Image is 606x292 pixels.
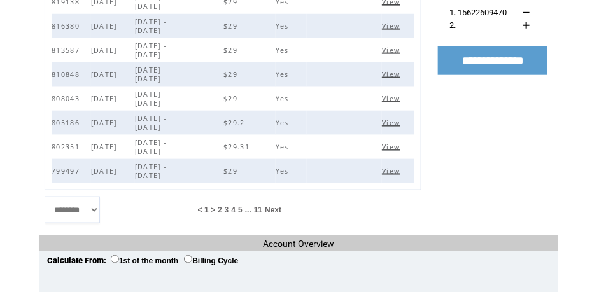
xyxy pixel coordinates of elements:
[52,118,83,127] span: 805186
[223,22,241,31] span: $29
[382,70,403,79] span: Click to view this bill
[382,70,403,78] a: View
[135,90,167,108] span: [DATE] - [DATE]
[231,205,236,214] a: 4
[265,205,281,214] a: Next
[223,167,241,176] span: $29
[382,167,403,174] a: View
[382,167,403,176] span: Click to view this bill
[135,66,167,83] span: [DATE] - [DATE]
[276,118,292,127] span: Yes
[135,162,167,180] span: [DATE] - [DATE]
[263,239,334,249] span: Account Overview
[254,205,262,214] a: 11
[223,143,253,151] span: $29.31
[91,94,120,103] span: [DATE]
[135,17,167,35] span: [DATE] - [DATE]
[225,205,229,214] a: 3
[223,94,241,103] span: $29
[198,205,215,214] span: < 1 >
[276,167,292,176] span: Yes
[52,46,83,55] span: 813587
[382,94,403,102] a: View
[382,94,403,103] span: Click to view this bill
[223,118,248,127] span: $29.2
[52,143,83,151] span: 802351
[91,22,120,31] span: [DATE]
[382,22,403,29] a: View
[111,256,178,265] label: 1st of the month
[245,205,251,214] span: ...
[52,167,83,176] span: 799497
[184,255,192,263] input: Billing Cycle
[276,143,292,151] span: Yes
[135,138,167,156] span: [DATE] - [DATE]
[382,46,403,53] a: View
[238,205,243,214] a: 5
[184,256,238,265] label: Billing Cycle
[382,118,403,127] span: Click to view this bill
[449,20,456,30] span: 2.
[223,70,241,79] span: $29
[52,22,83,31] span: 816380
[52,70,83,79] span: 810848
[91,167,120,176] span: [DATE]
[382,46,403,55] span: Click to view this bill
[223,46,241,55] span: $29
[111,255,119,263] input: 1st of the month
[276,46,292,55] span: Yes
[382,22,403,31] span: Click to view this bill
[382,143,403,151] span: Click to view this bill
[135,41,167,59] span: [DATE] - [DATE]
[276,22,292,31] span: Yes
[91,46,120,55] span: [DATE]
[91,143,120,151] span: [DATE]
[91,70,120,79] span: [DATE]
[218,205,222,214] a: 2
[47,256,106,265] span: Calculate From:
[276,94,292,103] span: Yes
[52,94,83,103] span: 808043
[276,70,292,79] span: Yes
[91,118,120,127] span: [DATE]
[382,118,403,126] a: View
[449,8,507,17] span: 1. 15622609470
[382,143,403,150] a: View
[135,114,167,132] span: [DATE] - [DATE]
